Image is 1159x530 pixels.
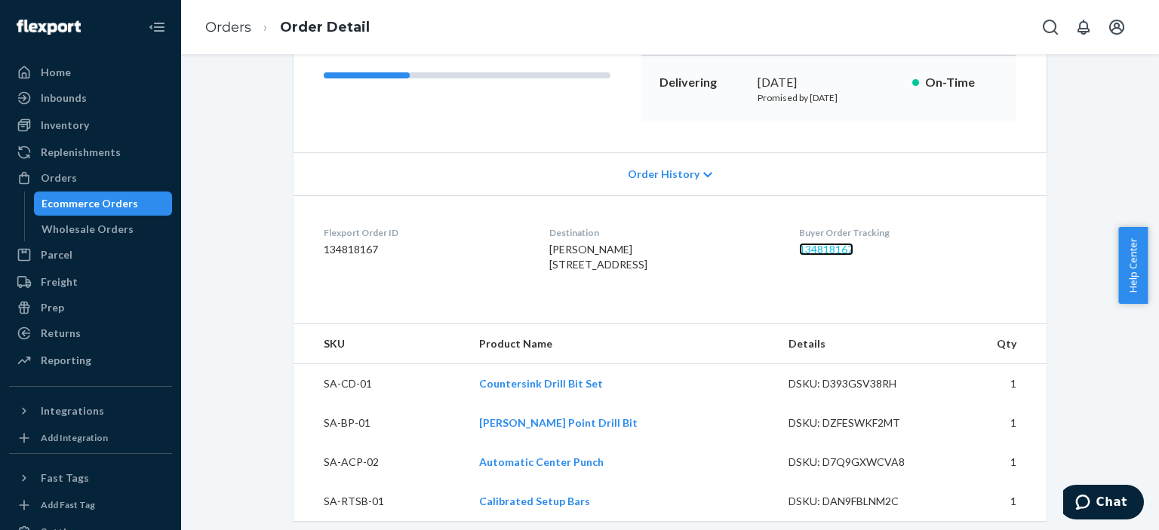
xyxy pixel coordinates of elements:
div: Inventory [41,118,89,133]
td: 1 [942,482,1047,521]
a: Home [9,60,172,84]
a: Returns [9,321,172,345]
a: Add Integration [9,429,172,447]
span: [PERSON_NAME] [STREET_ADDRESS] [549,243,647,271]
div: Parcel [41,247,72,262]
a: Calibrated Setup Bars [479,495,590,507]
dd: 134818167 [324,242,525,257]
button: Close Navigation [142,12,172,42]
th: Details [776,324,942,364]
a: Automatic Center Punch [479,455,604,468]
div: Integrations [41,403,104,418]
button: Fast Tags [9,466,172,490]
div: DSKU: DAN9FBLNM2C [789,494,930,509]
dt: Buyer Order Tracking [799,226,1016,239]
img: Flexport logo [17,20,81,35]
dt: Destination [549,226,774,239]
a: Order Detail [280,19,370,35]
div: Freight [41,274,78,290]
p: Promised by [DATE] [758,91,900,104]
a: Reporting [9,348,172,372]
th: Qty [942,324,1047,364]
a: 134818167 [799,243,853,256]
div: Ecommerce Orders [42,196,138,211]
div: Fast Tags [41,470,89,486]
a: [PERSON_NAME] Point Drill Bit [479,416,638,429]
a: Orders [9,166,172,190]
th: SKU [294,324,467,364]
a: Parcel [9,243,172,267]
dt: Flexport Order ID [324,226,525,239]
div: DSKU: D7Q9GXWCVA8 [789,455,930,470]
ol: breadcrumbs [193,5,382,50]
a: Wholesale Orders [34,217,173,241]
a: Replenishments [9,140,172,164]
button: Open account menu [1102,12,1132,42]
div: [DATE] [758,74,900,91]
a: Inventory [9,113,172,137]
a: Orders [205,19,251,35]
td: SA-RTSB-01 [294,482,467,521]
button: Integrations [9,399,172,423]
div: DSKU: DZFESWKF2MT [789,415,930,430]
th: Product Name [467,324,776,364]
td: SA-ACP-02 [294,443,467,482]
p: On-Time [925,74,998,91]
div: Wholesale Orders [42,222,134,237]
td: 1 [942,364,1047,404]
div: Returns [41,326,81,341]
a: Countersink Drill Bit Set [479,377,603,390]
td: 1 [942,443,1047,482]
div: DSKU: D393GSV38RH [789,376,930,391]
div: Inbounds [41,90,87,106]
div: Reporting [41,353,91,368]
p: Delivering [659,74,746,91]
div: Prep [41,300,64,315]
div: Replenishments [41,145,121,160]
span: Order History [628,167,699,182]
td: 1 [942,403,1047,443]
button: Open notifications [1068,12,1099,42]
div: Add Fast Tag [41,498,95,511]
div: Add Integration [41,431,108,444]
a: Inbounds [9,86,172,110]
div: Home [41,65,71,80]
div: Orders [41,170,77,185]
a: Ecommerce Orders [34,191,173,216]
iframe: Opens a widget where you can chat to one of our agents [1063,485,1144,522]
td: SA-CD-01 [294,364,467,404]
a: Prep [9,296,172,320]
td: SA-BP-01 [294,403,467,443]
a: Freight [9,270,172,294]
a: Add Fast Tag [9,496,172,514]
button: Help Center [1118,227,1148,304]
button: Open Search Box [1035,12,1065,42]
